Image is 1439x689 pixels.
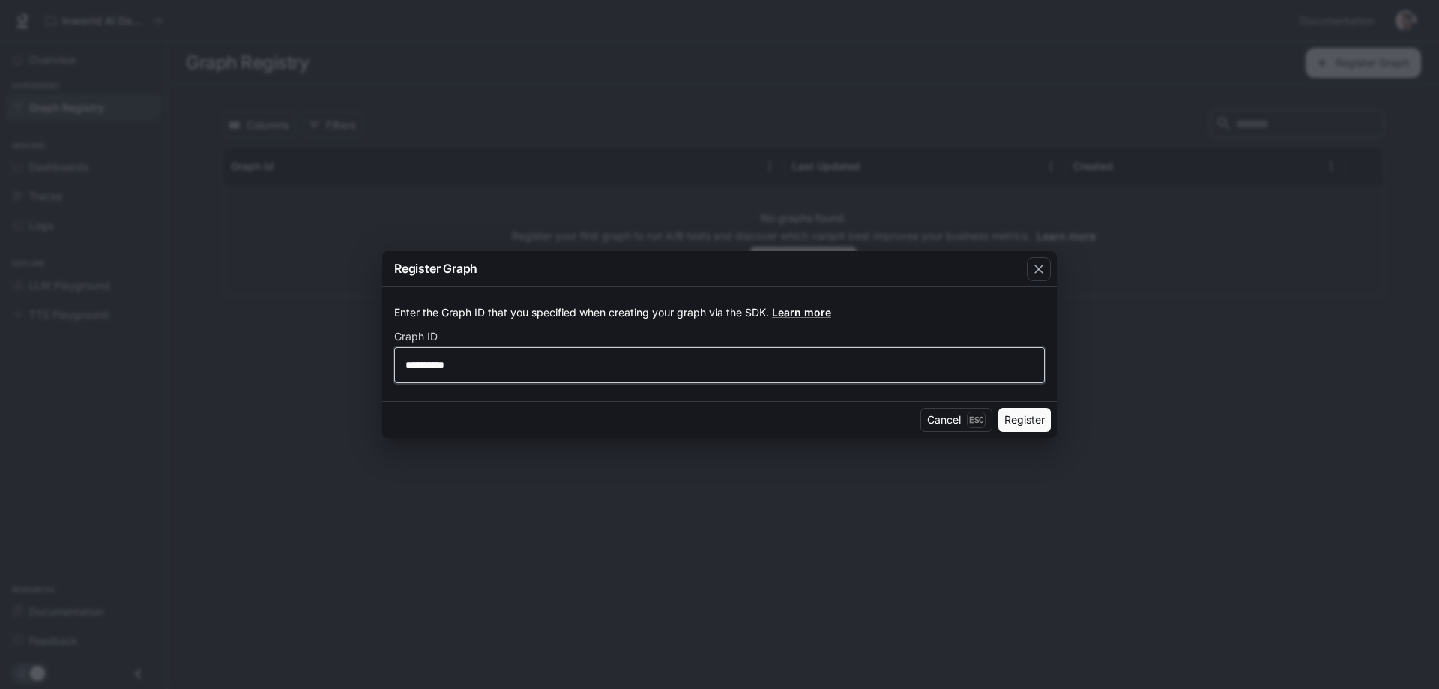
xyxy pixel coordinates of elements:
[394,305,1045,320] p: Enter the Graph ID that you specified when creating your graph via the SDK.
[394,259,477,277] p: Register Graph
[772,306,831,319] a: Learn more
[967,412,986,428] p: Esc
[998,408,1051,432] button: Register
[920,408,992,432] button: CancelEsc
[394,331,438,342] p: Graph ID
